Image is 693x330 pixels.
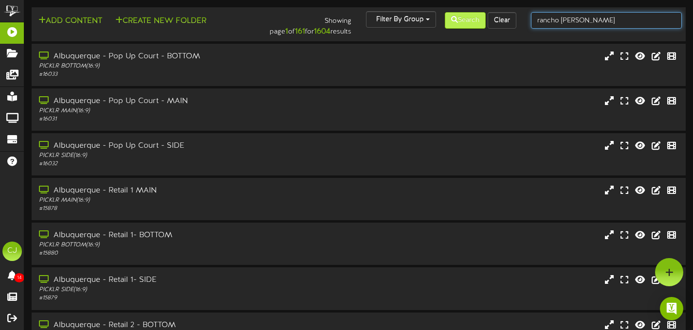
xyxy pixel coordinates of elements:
div: CJ [2,242,22,261]
input: -- Search Playlists by Name -- [531,12,682,29]
div: PICKLR SIDE ( 16:9 ) [39,286,297,294]
div: Albuquerque - Pop Up Court - BOTTOM [39,51,297,62]
div: PICKLR BOTTOM ( 16:9 ) [39,241,297,249]
div: Albuquerque - Pop Up Court - SIDE [39,140,297,152]
div: PICKLR BOTTOM ( 16:9 ) [39,62,297,70]
strong: 1 [285,27,288,36]
button: Clear [488,12,516,29]
div: Albuquerque - Pop Up Court - MAIN [39,96,297,107]
button: Create New Folder [112,15,209,27]
button: Search [445,12,486,29]
div: PICKLR SIDE ( 16:9 ) [39,152,297,160]
div: Albuquerque - Retail 1 MAIN [39,185,297,196]
div: PICKLR MAIN ( 16:9 ) [39,107,297,115]
div: PICKLR MAIN ( 16:9 ) [39,196,297,205]
div: Open Intercom Messenger [660,297,683,320]
div: Albuquerque - Retail 1- BOTTOM [39,230,297,241]
strong: 161 [295,27,305,36]
button: Filter By Group [366,11,436,28]
button: Add Content [36,15,105,27]
div: # 16033 [39,70,297,79]
div: # 15880 [39,249,297,258]
div: Showing page of for results [249,11,359,37]
div: # 15878 [39,205,297,213]
div: # 15879 [39,294,297,302]
div: # 16032 [39,160,297,168]
span: 14 [14,273,24,282]
strong: 1604 [314,27,330,36]
div: Albuquerque - Retail 1- SIDE [39,275,297,286]
div: # 16031 [39,115,297,123]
